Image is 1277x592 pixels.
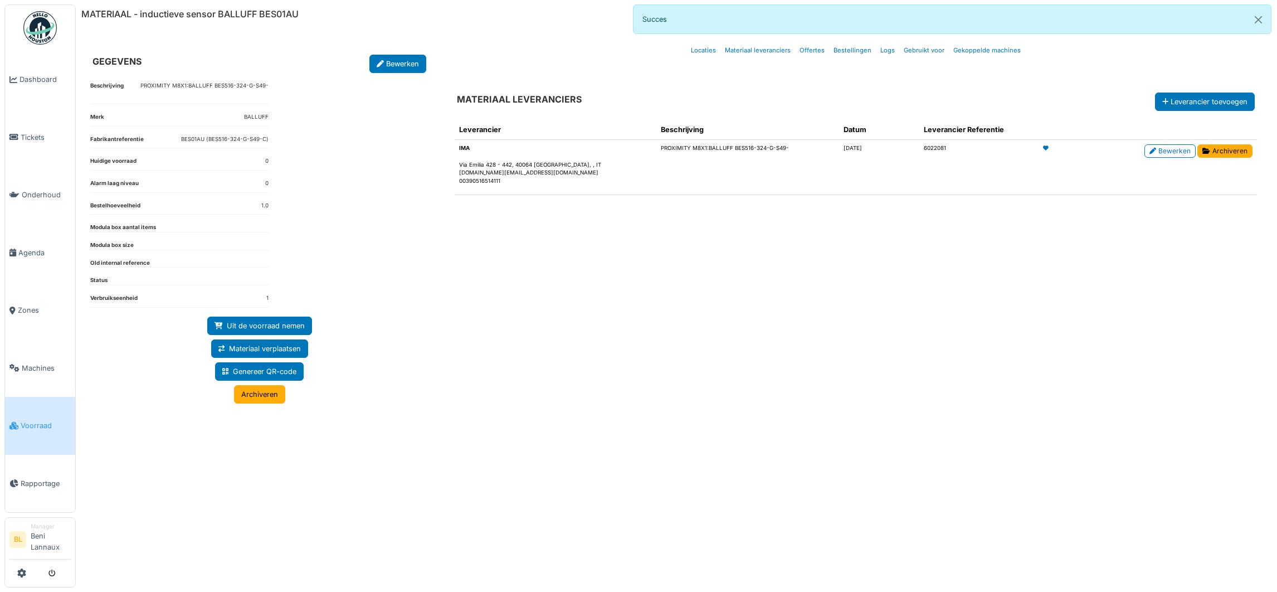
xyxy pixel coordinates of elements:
[839,120,919,140] th: Datum
[140,82,269,90] p: PROXIMITY M8X1:BALLUFF BES516-324-G-S49-
[265,179,269,188] dd: 0
[1246,5,1271,35] button: Close
[5,282,75,339] a: Zones
[234,385,285,404] a: Archiveren
[21,420,71,431] span: Voorraad
[369,55,426,73] a: Bewerken
[90,241,134,250] dt: Modula box size
[633,4,1271,34] div: Succes
[457,94,582,105] h6: MATERIAAL LEVERANCIERS
[656,120,839,140] th: Beschrijving
[265,157,269,166] dd: 0
[21,132,71,143] span: Tickets
[261,202,269,210] dd: 1.0
[5,339,75,397] a: Machines
[92,56,142,67] h6: GEGEVENS
[90,294,138,307] dt: Verbruikseenheid
[1155,93,1255,111] button: Leverancier toevoegen
[829,37,876,64] a: Bestellingen
[90,276,108,285] dt: Status
[20,74,71,85] span: Dashboard
[23,11,57,45] img: Badge_color-CXgf-gQk.svg
[18,248,71,258] span: Agenda
[244,113,269,122] dd: BALLUFF
[5,166,75,224] a: Onderhoud
[181,135,269,144] dd: BES01AU (BES516-324-G-S49-C)
[661,144,835,153] p: PROXIMITY M8X1:BALLUFF BES516-324-G-S49-
[459,153,652,186] dd: Via Emilia 428 - 442, 40064 [GEOGRAPHIC_DATA], , IT [DOMAIN_NAME][EMAIL_ADDRESS][DOMAIN_NAME] 003...
[455,120,656,140] th: Leverancier
[5,51,75,109] a: Dashboard
[9,531,26,548] li: BL
[9,522,71,560] a: BL ManagerBeni Lannaux
[81,9,299,20] h6: MATERIAAL - inductieve sensor BALLUFF BES01AU
[22,190,71,200] span: Onderhoud
[949,37,1025,64] a: Gekoppelde machines
[90,113,104,126] dt: Merk
[266,294,269,303] dd: 1
[31,522,71,557] li: Beni Lannaux
[5,455,75,513] a: Rapportage
[1144,144,1196,158] a: Bewerken
[919,120,1038,140] th: Leverancier Referentie
[899,37,949,64] a: Gebruikt voor
[211,339,308,358] a: Materiaal verplaatsen
[795,37,829,64] a: Offertes
[90,224,156,232] dt: Modula box aantal items
[21,478,71,489] span: Rapportage
[839,140,919,195] td: [DATE]
[919,140,1038,195] td: 6022081
[1197,144,1252,158] a: Archiveren
[31,522,71,531] div: Manager
[22,363,71,373] span: Machines
[5,397,75,455] a: Voorraad
[876,37,899,64] a: Logs
[90,202,140,215] dt: Bestelhoeveelheid
[720,37,795,64] a: Materiaal leveranciers
[90,157,137,170] dt: Huidige voorraad
[18,305,71,316] span: Zones
[90,82,124,104] dt: Beschrijving
[90,135,144,148] dt: Fabrikantreferentie
[215,362,304,381] a: Genereer QR-code
[5,224,75,282] a: Agenda
[207,317,312,335] a: Uit de voorraad nemen
[90,259,150,268] dt: Old internal reference
[90,179,139,192] dt: Alarm laag niveau
[5,109,75,167] a: Tickets
[459,144,652,153] dt: IMA
[686,37,720,64] a: Locaties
